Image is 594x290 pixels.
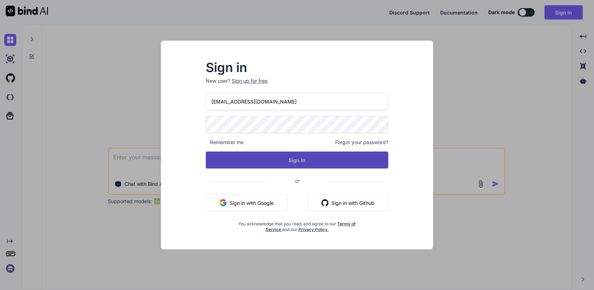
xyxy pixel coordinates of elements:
[220,199,227,206] img: google
[206,152,388,168] button: Sign In
[206,77,388,93] p: New user?
[206,93,388,110] input: Login or Email
[206,194,287,211] button: Sign in with Google
[335,139,388,146] span: Forgot your password?
[232,77,268,84] div: Sign up for free
[321,199,328,206] img: github
[298,227,329,232] a: Privacy Policy.
[266,221,356,232] a: Terms of Service
[206,62,388,73] h2: Sign in
[236,217,358,232] div: You acknowledge that you read, and agree to our and our
[267,172,328,189] span: or
[206,139,244,146] span: Remember me
[308,194,388,211] button: Sign in with Github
